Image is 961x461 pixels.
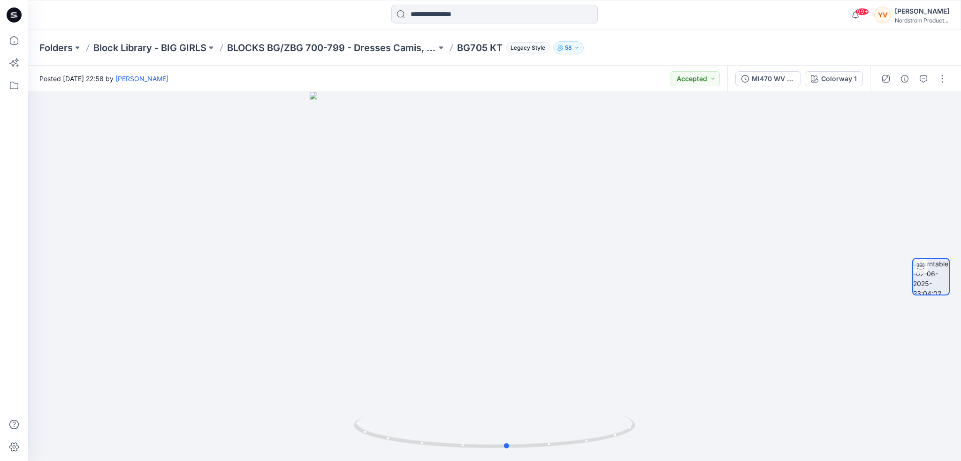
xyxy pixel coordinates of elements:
div: Nordstrom Product... [895,17,949,24]
button: Details [897,71,912,86]
span: Posted [DATE] 22:58 by [39,74,168,83]
div: Colorway 1 [821,74,857,84]
a: [PERSON_NAME] [115,75,168,83]
button: 58 [553,41,584,54]
button: MI470 WV Classic Pleat Barrel [735,71,801,86]
p: 58 [565,43,572,53]
span: Legacy Style [506,42,549,53]
a: BLOCKS BG/ZBG 700-799 - Dresses Camis, Gowns, Chemise [227,41,436,54]
a: Block Library - BIG GIRLS [93,41,206,54]
img: turntable-02-06-2025-23:04:02 [913,259,949,295]
button: Colorway 1 [805,71,863,86]
a: Folders [39,41,73,54]
div: YV [874,7,891,23]
div: MI470 WV Classic Pleat Barrel [752,74,795,84]
button: Legacy Style [503,41,549,54]
p: BG705 KT [457,41,503,54]
div: [PERSON_NAME] [895,6,949,17]
span: 99+ [855,8,869,15]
